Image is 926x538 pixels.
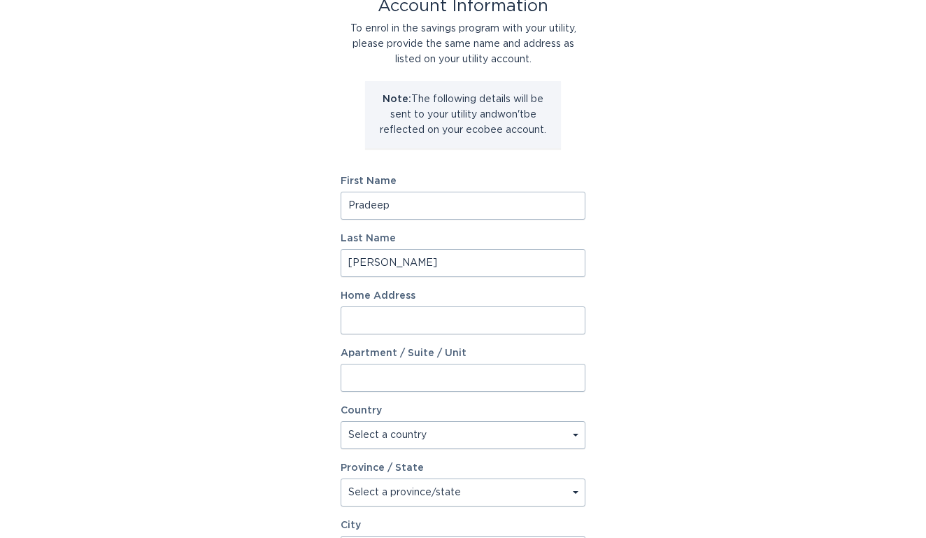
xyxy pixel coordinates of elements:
[376,92,550,138] p: The following details will be sent to your utility and won't be reflected on your ecobee account.
[341,291,585,301] label: Home Address
[341,21,585,67] div: To enrol in the savings program with your utility, please provide the same name and address as li...
[341,176,585,186] label: First Name
[341,521,585,530] label: City
[341,406,382,416] label: Country
[383,94,411,104] strong: Note:
[341,348,585,358] label: Apartment / Suite / Unit
[341,234,585,243] label: Last Name
[341,463,424,473] label: Province / State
